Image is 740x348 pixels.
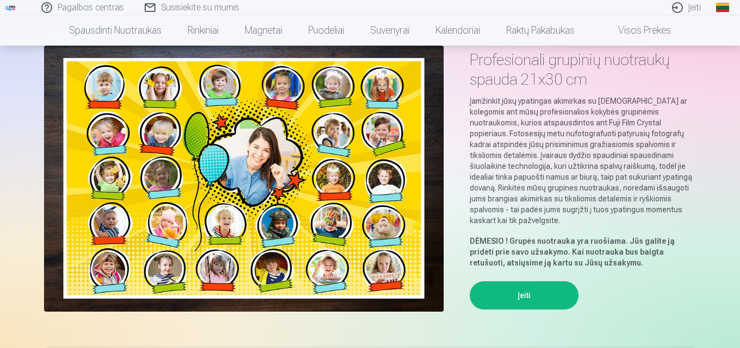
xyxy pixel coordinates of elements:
[232,15,295,46] a: Magnetai
[56,15,175,46] a: Spausdinti nuotraukas
[493,15,588,46] a: Raktų pakabukas
[470,237,675,267] strong: Grupės nuotrauka yra ruošiama. Jūs galite ją pridėti prie savo užsakymo. Kai nuotrauka bus baigta...
[175,15,232,46] a: Rinkiniai
[422,15,493,46] a: Kalendoriai
[295,15,357,46] a: Puodeliai
[357,15,422,46] a: Suvenyrai
[470,50,697,89] h1: Profesionali grupinių nuotraukų spauda 21x30 cm
[4,4,16,11] img: /fa2
[470,96,697,226] p: Įamžinkit jūsų ypatingas akimirkas su [DEMOGRAPHIC_DATA] ar kolegomis ant mūsų profesionalios kok...
[588,15,684,46] a: Visos prekės
[470,237,508,245] strong: DĖMESIO !
[470,281,579,309] button: Įeiti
